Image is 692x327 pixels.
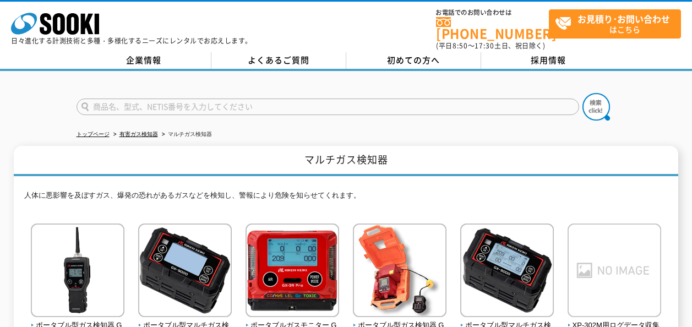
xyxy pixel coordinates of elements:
img: ポータブル型マルチガス検知器 GX-9000(メタン/酸素/硫化水素/一酸化炭素) [460,224,554,320]
a: 有害ガス検知器 [119,131,158,137]
span: 17:30 [475,41,494,51]
img: ポータブルガスモニター GX-3R Pro(メタン/酸素/硫化水素/一酸化炭素/二酸化硫黄) [246,224,339,320]
span: 8:50 [453,41,468,51]
a: 企業情報 [77,52,211,69]
img: ポータブル型マルチガス検知器 GX-9000 [138,224,232,320]
p: 人体に悪影響を及ぼすガス、爆発の恐れがあるガスなどを検知し、警報により危険を知らせてくれます。 [24,190,668,207]
strong: お見積り･お問い合わせ [577,12,670,25]
img: XP-302M用ログデータ収集ソフトウェア XP-302ML [568,224,661,320]
span: (平日 ～ 土日、祝日除く) [436,41,545,51]
img: btn_search.png [582,93,610,121]
li: マルチガス検知器 [160,129,212,140]
a: 初めての方へ [346,52,481,69]
img: ポータブル型ガス検知器 GX-2100 typeA(メタン/酸素/硫化水素/一酸化炭素) [353,224,446,320]
img: ポータブル型ガス検知器 GX-Force TYPEA(CH4･O2･CO･H2S) [31,224,124,320]
a: 採用情報 [481,52,616,69]
a: [PHONE_NUMBER] [436,17,549,40]
span: 初めての方へ [387,54,440,66]
span: はこちら [555,10,680,37]
h1: マルチガス検知器 [14,146,678,176]
a: トップページ [77,131,110,137]
a: お見積り･お問い合わせはこちら [549,9,681,39]
p: 日々進化する計測技術と多種・多様化するニーズにレンタルでお応えします。 [11,37,252,44]
input: 商品名、型式、NETIS番号を入力してください [77,99,579,115]
a: よくあるご質問 [211,52,346,69]
span: お電話でのお問い合わせは [436,9,549,16]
